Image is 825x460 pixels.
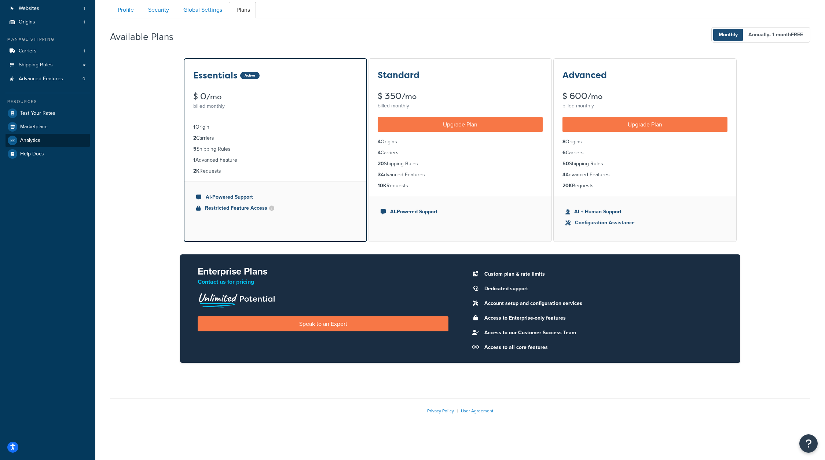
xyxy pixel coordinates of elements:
strong: 4 [378,138,381,146]
li: Access to all core features [481,342,723,353]
li: AI-Powered Support [196,193,355,201]
div: $ 350 [378,92,543,101]
span: 1 [84,48,85,54]
h3: Standard [378,70,419,80]
span: Advanced Features [19,76,63,82]
li: AI + Human Support [565,208,725,216]
small: /mo [206,92,221,102]
a: Carriers 1 [5,44,90,58]
span: Websites [19,5,39,12]
span: Origins [19,19,35,25]
li: Restricted Feature Access [196,204,355,212]
a: Marketplace [5,120,90,133]
strong: 20K [562,182,572,189]
a: Plans [229,2,256,18]
div: billed monthly [562,101,727,111]
strong: 2 [193,134,196,142]
a: Security [140,2,175,18]
a: Global Settings [176,2,228,18]
strong: 50 [562,160,569,168]
div: $ 0 [193,92,357,101]
span: Help Docs [20,151,44,157]
li: Advanced Features [378,171,543,179]
li: Carriers [193,134,357,142]
strong: 3 [378,171,381,179]
li: Account setup and configuration services [481,298,723,309]
li: Origins [562,138,727,146]
li: Requests [193,167,357,175]
div: billed monthly [378,101,543,111]
a: Test Your Rates [5,107,90,120]
span: Analytics [20,137,40,144]
a: Speak to an Expert [198,316,448,331]
strong: 6 [562,149,566,157]
strong: 20 [378,160,384,168]
strong: 8 [562,138,565,146]
li: Shipping Rules [562,160,727,168]
span: Annually [743,29,808,41]
li: Dedicated support [481,284,723,294]
li: Origin [193,123,357,131]
span: 0 [82,76,85,82]
li: Carriers [562,149,727,157]
div: billed monthly [193,101,357,111]
li: Advanced Feature [193,156,357,164]
button: Open Resource Center [799,434,818,453]
a: Upgrade Plan [378,117,543,132]
div: Active [240,72,260,79]
strong: 5 [193,145,197,153]
li: Requests [378,182,543,190]
strong: 10K [378,182,386,189]
span: Test Your Rates [20,110,55,117]
li: Configuration Assistance [565,219,725,227]
a: Origins 1 [5,15,90,29]
li: Websites [5,2,90,15]
a: Advanced Features 0 [5,72,90,86]
li: Shipping Rules [378,160,543,168]
a: Profile [110,2,140,18]
h2: Enterprise Plans [198,266,448,277]
a: Shipping Rules [5,58,90,72]
p: Contact us for pricing [198,277,448,287]
li: Origins [5,15,90,29]
a: User Agreement [461,408,494,414]
span: Monthly [713,29,743,41]
a: Websites 1 [5,2,90,15]
li: AI-Powered Support [381,208,540,216]
strong: 4 [378,149,381,157]
a: Help Docs [5,147,90,161]
li: Carriers [378,149,543,157]
h3: Essentials [193,71,238,80]
span: | [457,408,458,414]
button: Monthly Annually- 1 monthFREE [711,27,810,43]
small: /mo [587,91,602,102]
a: Privacy Policy [427,408,454,414]
span: Marketplace [20,124,48,130]
span: Shipping Rules [19,62,53,68]
strong: 4 [562,171,565,179]
li: Advanced Features [562,171,727,179]
strong: 1 [193,123,195,131]
img: Unlimited Potential [198,291,275,308]
li: Custom plan & rate limits [481,269,723,279]
span: - 1 month [769,31,803,38]
div: Resources [5,99,90,105]
div: Manage Shipping [5,36,90,43]
span: 1 [84,19,85,25]
li: Advanced Features [5,72,90,86]
a: Analytics [5,134,90,147]
span: 1 [84,5,85,12]
li: Access to Enterprise-only features [481,313,723,323]
li: Origins [378,138,543,146]
b: FREE [791,31,803,38]
li: Access to our Customer Success Team [481,328,723,338]
div: $ 600 [562,92,727,101]
h3: Advanced [562,70,607,80]
span: Carriers [19,48,37,54]
li: Requests [562,182,727,190]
